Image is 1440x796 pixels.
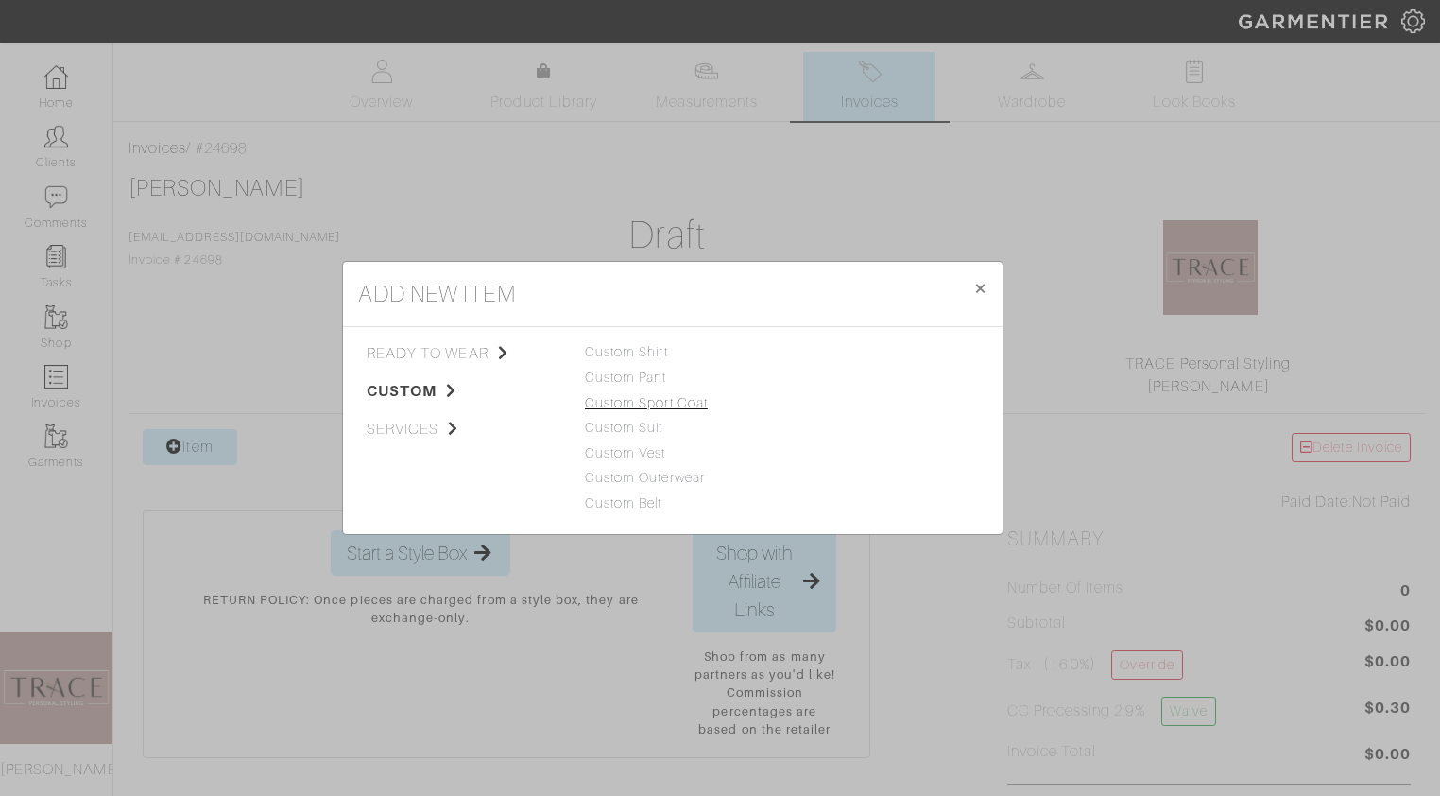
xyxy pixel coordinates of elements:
[973,275,987,301] span: ×
[367,380,557,403] span: custom
[585,420,663,435] a: Custom Suit
[585,470,705,485] a: Custom Outerwear
[585,395,708,410] a: Custom Sport Coat
[585,445,666,460] a: Custom Vest
[367,342,557,365] span: ready to wear
[585,495,662,510] a: Custom Belt
[585,370,667,385] a: Custom Pant
[585,344,668,359] a: Custom Shirt
[367,418,557,441] span: services
[358,277,516,311] h4: add new item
